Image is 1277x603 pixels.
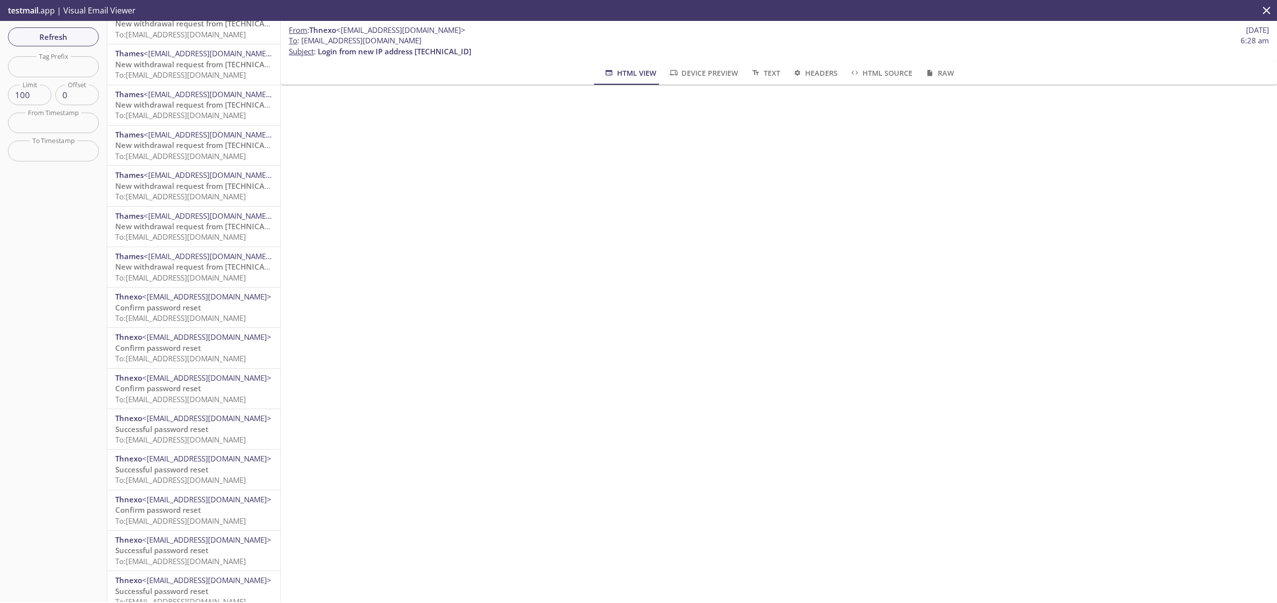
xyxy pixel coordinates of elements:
[115,516,246,526] span: To: [EMAIL_ADDRESS][DOMAIN_NAME]
[289,25,465,35] span: :
[107,490,280,530] div: Thnexo<[EMAIL_ADDRESS][DOMAIN_NAME]>Confirm password resetTo:[EMAIL_ADDRESS][DOMAIN_NAME]
[115,170,144,180] span: Thames
[107,44,280,84] div: Thames<[EMAIL_ADDRESS][DOMAIN_NAME]>New withdrawal request from [TECHNICAL_ID] - (CET)To:[EMAIL_A...
[115,251,144,261] span: Thames
[144,251,273,261] span: <[EMAIL_ADDRESS][DOMAIN_NAME]>
[668,67,738,79] span: Device Preview
[115,130,144,140] span: Thames
[115,211,144,221] span: Thames
[318,46,471,56] span: Login from new IP address [TECHNICAL_ID]
[115,475,246,485] span: To: [EMAIL_ADDRESS][DOMAIN_NAME]
[115,383,201,393] span: Confirm password reset
[115,505,201,515] span: Confirm password reset
[115,110,246,120] span: To: [EMAIL_ADDRESS][DOMAIN_NAME]
[115,48,144,58] span: Thames
[8,27,99,46] button: Refresh
[1241,35,1269,46] span: 6:28 am
[16,30,91,43] span: Refresh
[115,424,209,434] span: Successful password reset
[144,170,273,180] span: <[EMAIL_ADDRESS][DOMAIN_NAME]>
[115,413,142,423] span: Thnexo
[115,89,144,99] span: Thames
[115,292,142,301] span: Thnexo
[115,273,246,283] span: To: [EMAIL_ADDRESS][DOMAIN_NAME]
[115,100,306,110] span: New withdrawal request from [TECHNICAL_ID] - (CET)
[107,247,280,287] div: Thames<[EMAIL_ADDRESS][DOMAIN_NAME]>New withdrawal request from [TECHNICAL_ID] - (CET)To:[EMAIL_A...
[115,18,306,28] span: New withdrawal request from [TECHNICAL_ID] - (CET)
[107,409,280,449] div: Thnexo<[EMAIL_ADDRESS][DOMAIN_NAME]>Successful password resetTo:[EMAIL_ADDRESS][DOMAIN_NAME]
[115,70,246,80] span: To: [EMAIL_ADDRESS][DOMAIN_NAME]
[107,4,280,44] div: Thames<[EMAIL_ADDRESS][DOMAIN_NAME]>New withdrawal request from [TECHNICAL_ID] - (CET)To:[EMAIL_A...
[924,67,954,79] span: Raw
[289,25,307,35] span: From
[142,413,271,423] span: <[EMAIL_ADDRESS][DOMAIN_NAME]>
[115,545,209,555] span: Successful password reset
[8,5,38,16] span: testmail
[115,535,142,545] span: Thnexo
[115,140,306,150] span: New withdrawal request from [TECHNICAL_ID] - (CET)
[289,35,297,45] span: To
[115,221,306,231] span: New withdrawal request from [TECHNICAL_ID] - (CET)
[142,494,271,504] span: <[EMAIL_ADDRESS][DOMAIN_NAME]>
[115,29,246,39] span: To: [EMAIL_ADDRESS][DOMAIN_NAME]
[792,67,838,79] span: Headers
[115,302,201,312] span: Confirm password reset
[107,288,280,327] div: Thnexo<[EMAIL_ADDRESS][DOMAIN_NAME]>Confirm password resetTo:[EMAIL_ADDRESS][DOMAIN_NAME]
[144,48,273,58] span: <[EMAIL_ADDRESS][DOMAIN_NAME]>
[144,211,273,221] span: <[EMAIL_ADDRESS][DOMAIN_NAME]>
[115,353,246,363] span: To: [EMAIL_ADDRESS][DOMAIN_NAME]
[115,343,201,353] span: Confirm password reset
[107,328,280,368] div: Thnexo<[EMAIL_ADDRESS][DOMAIN_NAME]>Confirm password resetTo:[EMAIL_ADDRESS][DOMAIN_NAME]
[115,494,142,504] span: Thnexo
[107,207,280,247] div: Thames<[EMAIL_ADDRESS][DOMAIN_NAME]>New withdrawal request from [TECHNICAL_ID] - (CET)To:[EMAIL_A...
[142,332,271,342] span: <[EMAIL_ADDRESS][DOMAIN_NAME]>
[289,46,314,56] span: Subject
[750,67,780,79] span: Text
[115,373,142,383] span: Thnexo
[115,453,142,463] span: Thnexo
[115,586,209,596] span: Successful password reset
[850,67,912,79] span: HTML Source
[142,575,271,585] span: <[EMAIL_ADDRESS][DOMAIN_NAME]>
[115,394,246,404] span: To: [EMAIL_ADDRESS][DOMAIN_NAME]
[604,67,656,79] span: HTML View
[142,292,271,301] span: <[EMAIL_ADDRESS][DOMAIN_NAME]>
[115,435,246,445] span: To: [EMAIL_ADDRESS][DOMAIN_NAME]
[115,575,142,585] span: Thnexo
[309,25,336,35] span: Thnexo
[142,535,271,545] span: <[EMAIL_ADDRESS][DOMAIN_NAME]>
[142,373,271,383] span: <[EMAIL_ADDRESS][DOMAIN_NAME]>
[115,556,246,566] span: To: [EMAIL_ADDRESS][DOMAIN_NAME]
[115,313,246,323] span: To: [EMAIL_ADDRESS][DOMAIN_NAME]
[115,181,306,191] span: New withdrawal request from [TECHNICAL_ID] - (CET)
[107,166,280,206] div: Thames<[EMAIL_ADDRESS][DOMAIN_NAME]>New withdrawal request from [TECHNICAL_ID] - (CET)To:[EMAIL_A...
[107,369,280,409] div: Thnexo<[EMAIL_ADDRESS][DOMAIN_NAME]>Confirm password resetTo:[EMAIL_ADDRESS][DOMAIN_NAME]
[115,191,246,201] span: To: [EMAIL_ADDRESS][DOMAIN_NAME]
[142,453,271,463] span: <[EMAIL_ADDRESS][DOMAIN_NAME]>
[144,89,273,99] span: <[EMAIL_ADDRESS][DOMAIN_NAME]>
[107,85,280,125] div: Thames<[EMAIL_ADDRESS][DOMAIN_NAME]>New withdrawal request from [TECHNICAL_ID] - (CET)To:[EMAIL_A...
[115,464,209,474] span: Successful password reset
[115,332,142,342] span: Thnexo
[107,126,280,165] div: Thames<[EMAIL_ADDRESS][DOMAIN_NAME]>New withdrawal request from [TECHNICAL_ID] - (CET)To:[EMAIL_A...
[144,130,273,140] span: <[EMAIL_ADDRESS][DOMAIN_NAME]>
[115,59,306,69] span: New withdrawal request from [TECHNICAL_ID] - (CET)
[115,262,306,272] span: New withdrawal request from [TECHNICAL_ID] - (CET)
[289,35,422,46] span: : [EMAIL_ADDRESS][DOMAIN_NAME]
[107,531,280,571] div: Thnexo<[EMAIL_ADDRESS][DOMAIN_NAME]>Successful password resetTo:[EMAIL_ADDRESS][DOMAIN_NAME]
[336,25,465,35] span: <[EMAIL_ADDRESS][DOMAIN_NAME]>
[1246,25,1269,35] span: [DATE]
[115,151,246,161] span: To: [EMAIL_ADDRESS][DOMAIN_NAME]
[289,35,1269,57] p: :
[107,450,280,489] div: Thnexo<[EMAIL_ADDRESS][DOMAIN_NAME]>Successful password resetTo:[EMAIL_ADDRESS][DOMAIN_NAME]
[115,232,246,242] span: To: [EMAIL_ADDRESS][DOMAIN_NAME]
